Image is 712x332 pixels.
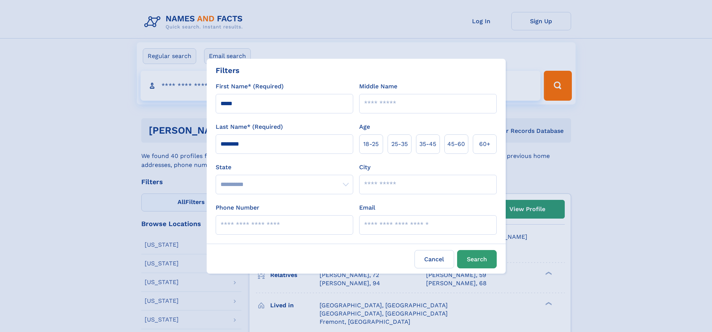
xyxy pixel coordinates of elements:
label: Age [359,122,370,131]
label: Phone Number [216,203,259,212]
label: City [359,163,370,172]
div: Filters [216,65,240,76]
label: State [216,163,353,172]
span: 45‑60 [447,140,465,149]
span: 25‑35 [391,140,408,149]
span: 35‑45 [419,140,436,149]
label: Cancel [414,250,454,268]
span: 18‑25 [363,140,379,149]
span: 60+ [479,140,490,149]
button: Search [457,250,497,268]
label: Last Name* (Required) [216,122,283,131]
label: Email [359,203,375,212]
label: First Name* (Required) [216,82,284,91]
label: Middle Name [359,82,397,91]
